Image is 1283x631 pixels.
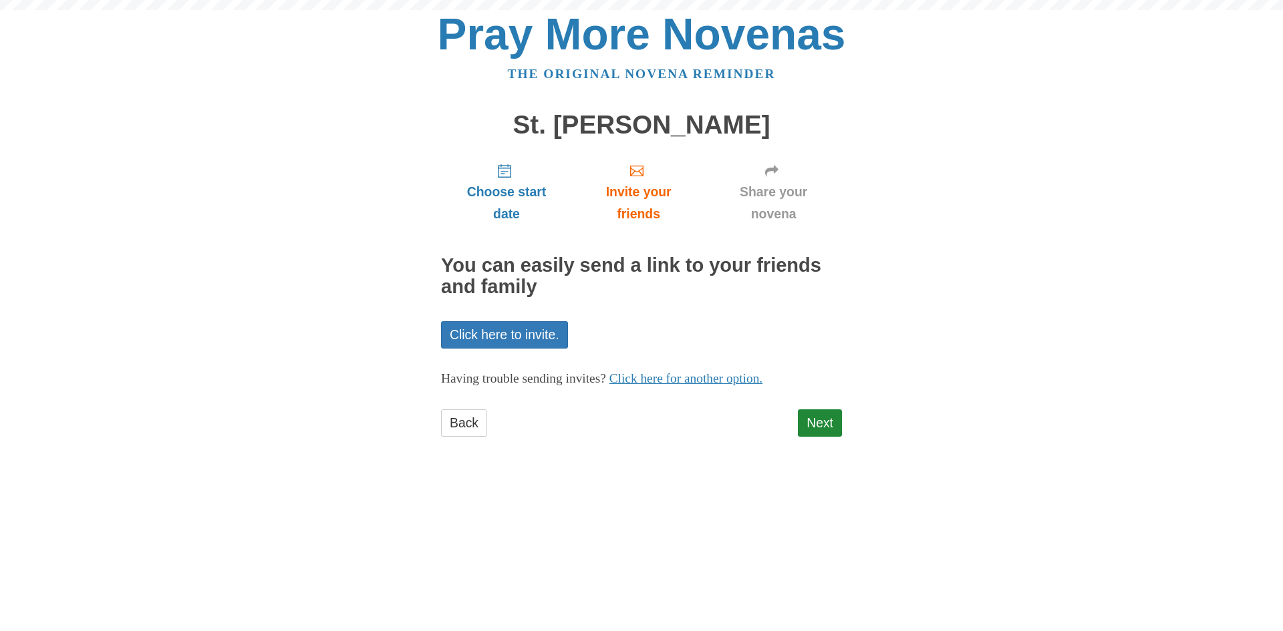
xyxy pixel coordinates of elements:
[441,152,572,232] a: Choose start date
[798,409,842,437] a: Next
[441,321,568,349] a: Click here to invite.
[609,371,763,385] a: Click here for another option.
[454,181,559,225] span: Choose start date
[441,255,842,298] h2: You can easily send a link to your friends and family
[441,409,487,437] a: Back
[438,9,846,59] a: Pray More Novenas
[705,152,842,232] a: Share your novena
[508,67,776,81] a: The original novena reminder
[718,181,829,225] span: Share your novena
[441,371,606,385] span: Having trouble sending invites?
[585,181,692,225] span: Invite your friends
[572,152,705,232] a: Invite your friends
[441,111,842,140] h1: St. [PERSON_NAME]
